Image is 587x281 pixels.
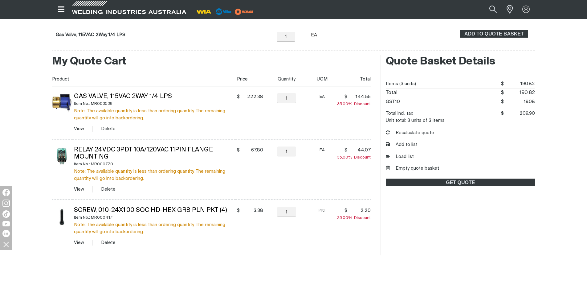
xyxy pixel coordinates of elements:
span: $ [344,208,347,214]
span: 3.38 [242,208,263,214]
img: Instagram [2,200,10,207]
th: Quantity [263,72,308,86]
a: miller [233,9,255,14]
div: PKT [310,207,335,214]
span: $ [501,81,504,86]
a: Screw, 010-24X1.00 Soc HD-HEX GR8 PLN Pkt (4) [74,207,227,213]
dt: Total [386,89,397,97]
a: View Screw, 010-24X1.00 Soc HD-HEX GR8 PLN Pkt (4) [74,240,84,245]
span: $ [344,94,347,100]
span: 209.90 [504,109,535,118]
span: 35.00% [337,102,354,106]
button: Delete Relay 24VDC 3PDT 10A/120VAC 11Pin Flange Mounting [101,186,116,193]
span: Discount [337,155,371,159]
input: Product name or item number... [475,2,503,16]
span: $ [237,208,240,214]
span: GET QUOTE [386,179,534,187]
span: 19.08 [504,97,535,106]
img: LinkedIn [2,230,10,237]
th: Price [235,72,263,86]
div: Item No.: MR003538 [74,100,235,107]
dt: Unit total: 3 units of 3 items [386,118,445,123]
button: Recalculate quote [386,130,434,137]
th: UOM [308,72,335,86]
span: ADD TO QUOTE BASKET [460,30,528,38]
img: Facebook [2,189,10,196]
h2: My Quote Cart [52,55,371,68]
button: Search products [483,2,503,16]
h2: Quote Basket Details [386,55,535,68]
a: GET QUOTE [386,179,535,187]
span: $ [237,147,240,153]
button: Add Gas Valve, 115VAC 2Way 1/4 LPS to the shopping cart [460,30,528,38]
div: EA [310,93,335,100]
span: $ [237,94,240,100]
span: $ [344,147,347,153]
th: Total [335,72,371,86]
dt: Total incl. tax [386,109,413,118]
a: Load list [386,153,414,160]
th: Product [52,72,235,86]
span: 2.20 [349,208,371,214]
a: Relay 24VDC 3PDT 10A/120VAC 11Pin Flange Mounting [74,147,213,160]
a: View Relay 24VDC 3PDT 10A/120VAC 11Pin Flange Mounting [74,187,84,192]
span: 144.55 [349,94,371,100]
button: Add to list [386,141,418,148]
a: Gas Valve, 115VAC 2Way 1/4 LPS [56,32,125,37]
img: Screw, 010-24X1.00 Soc HD-HEX GR8 PLN Pkt (4) [52,207,72,227]
button: Empty quote basket [386,165,439,172]
span: 44.07 [349,147,371,153]
img: YouTube [2,221,10,226]
dt: GST10 [386,97,400,106]
span: $ [501,90,504,95]
div: Note: The available quantity is less than ordering quantity. The remaining quantity will go into ... [74,168,235,182]
span: 35.00% [337,216,354,220]
div: EA [310,147,335,154]
div: Item No.: MR000770 [74,161,235,168]
span: 190.82 [504,79,535,89]
span: 222.38 [242,94,263,100]
button: Delete Gas Valve, 115VAC 2Way 1/4 LPS [101,125,116,132]
div: Note: The available quantity is less than ordering quantity. The remaining quantity will go into ... [74,107,235,122]
img: TikTok [2,210,10,218]
div: Item No.: MR000417 [74,214,235,221]
div: Note: The available quantity is less than ordering quantity. The remaining quantity will go into ... [74,221,235,235]
a: View Gas Valve, 115VAC 2Way 1/4 LPS [74,126,84,131]
dt: Items (3 units) [386,79,416,89]
img: miller [233,7,255,16]
span: $ [501,99,504,104]
img: Gas Valve, 115VAC 2Way 1/4 LPS [52,93,72,113]
span: Discount [337,216,371,220]
span: Discount [337,102,371,106]
span: 67.80 [242,147,263,153]
span: $ [501,111,504,116]
a: Gas Valve, 115VAC 2Way 1/4 LPS [74,93,172,100]
img: hide socials [1,239,11,250]
button: Delete Screw, 010-24X1.00 Soc HD-HEX GR8 PLN Pkt (4) [101,239,116,246]
div: EA [311,32,318,39]
img: Relay 24VDC 3PDT 10A/120VAC 11Pin Flange Mounting [52,147,72,166]
span: 35.00% [337,155,354,159]
span: 190.82 [504,89,535,97]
